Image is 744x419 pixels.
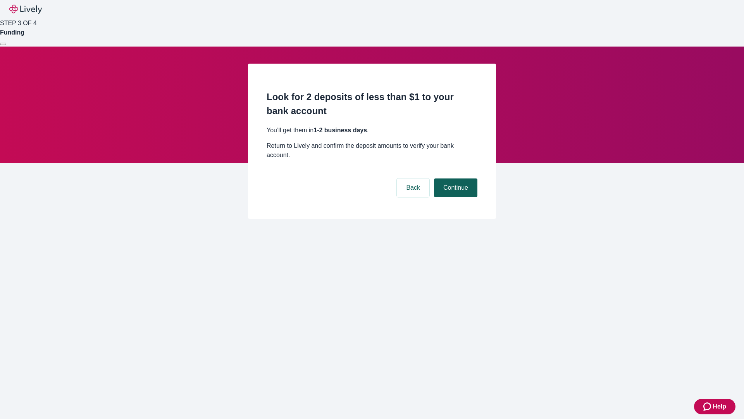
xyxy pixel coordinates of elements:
img: Lively [9,5,42,14]
button: Zendesk support iconHelp [694,399,735,414]
p: Return to Lively and confirm the deposit amounts to verify your bank account. [267,141,477,160]
button: Back [397,178,429,197]
svg: Zendesk support icon [703,402,713,411]
h2: Look for 2 deposits of less than $1 to your bank account [267,90,477,118]
strong: 1-2 business days [313,127,367,133]
p: You’ll get them in . [267,126,477,135]
button: Continue [434,178,477,197]
span: Help [713,402,726,411]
